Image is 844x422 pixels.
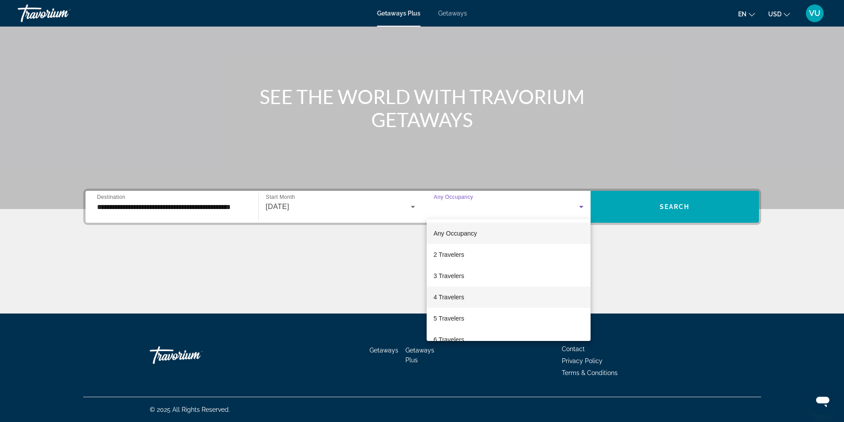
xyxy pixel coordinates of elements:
[434,230,477,237] span: Any Occupancy
[434,271,464,281] span: 3 Travelers
[434,292,464,302] span: 4 Travelers
[434,334,464,345] span: 6 Travelers
[809,387,837,415] iframe: Button to launch messaging window
[434,249,464,260] span: 2 Travelers
[434,313,464,324] span: 5 Travelers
